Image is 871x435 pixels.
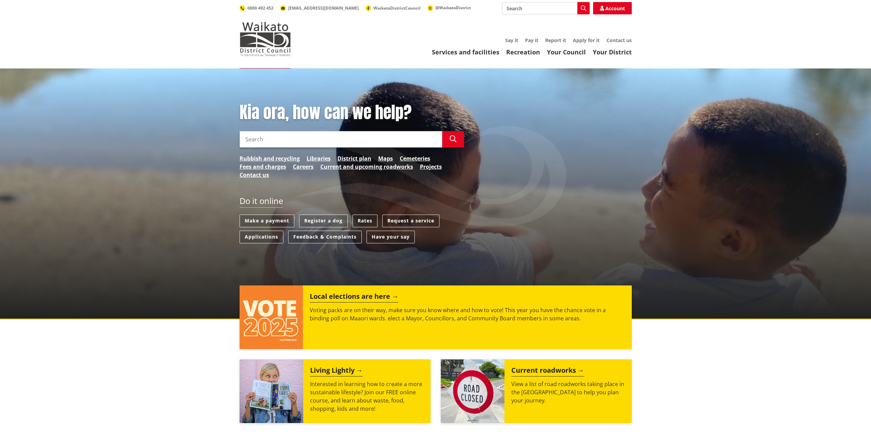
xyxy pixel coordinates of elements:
a: Recreation [506,48,540,56]
a: Local elections are here Voting packs are on their way, make sure you know where and how to vote!... [240,285,632,349]
img: Mainstream Green Workshop Series [240,359,303,423]
a: Contact us [240,171,269,179]
h2: Current roadworks [511,366,584,376]
a: Careers [293,163,313,171]
a: Contact us [606,37,632,43]
a: Apply for it [573,37,600,43]
p: View a list of road roadworks taking place in the [GEOGRAPHIC_DATA] to help you plan your journey. [511,380,625,405]
a: Rates [353,215,377,227]
a: Have your say [367,231,415,243]
input: Search input [502,2,590,14]
img: Waikato District Council - Te Kaunihera aa Takiwaa o Waikato [240,22,291,56]
a: @WaikatoDistrict [427,5,471,11]
span: WaikatoDistrictCouncil [373,5,421,11]
img: Road closed sign [441,359,504,423]
a: Libraries [307,154,331,163]
a: Account [593,2,632,14]
a: Feedback & Complaints [288,231,362,243]
a: District plan [337,154,371,163]
h2: Living Lightly [310,366,363,376]
a: Services and facilities [432,48,499,56]
a: Request a service [382,215,439,227]
a: Current and upcoming roadworks [320,163,413,171]
a: Your District [593,48,632,56]
a: Report it [545,37,566,43]
input: Search input [240,131,442,148]
span: [EMAIL_ADDRESS][DOMAIN_NAME] [288,5,359,11]
a: Maps [378,154,393,163]
a: Make a payment [240,215,294,227]
a: [EMAIL_ADDRESS][DOMAIN_NAME] [280,5,359,11]
a: Your Council [547,48,586,56]
h2: Do it online [240,196,283,208]
a: Current roadworks View a list of road roadworks taking place in the [GEOGRAPHIC_DATA] to help you... [441,359,632,423]
p: Voting packs are on their way, make sure you know where and how to vote! This year you have the c... [310,306,625,322]
a: WaikatoDistrictCouncil [366,5,421,11]
img: Vote 2025 [240,285,303,349]
a: Projects [420,163,442,171]
span: @WaikatoDistrict [435,5,471,11]
a: Living Lightly Interested in learning how to create a more sustainable lifestyle? Join our FREE o... [240,359,431,423]
a: 0800 492 452 [240,5,273,11]
a: Fees and charges [240,163,286,171]
a: Cemeteries [400,154,430,163]
h1: Kia ora, how can we help? [240,103,464,123]
a: Say it [505,37,518,43]
a: Rubbish and recycling [240,154,300,163]
h2: Local elections are here [310,292,398,303]
a: Register a dog [299,215,348,227]
a: Applications [240,231,283,243]
span: 0800 492 452 [247,5,273,11]
p: Interested in learning how to create a more sustainable lifestyle? Join our FREE online course, a... [310,380,424,413]
a: Pay it [525,37,538,43]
